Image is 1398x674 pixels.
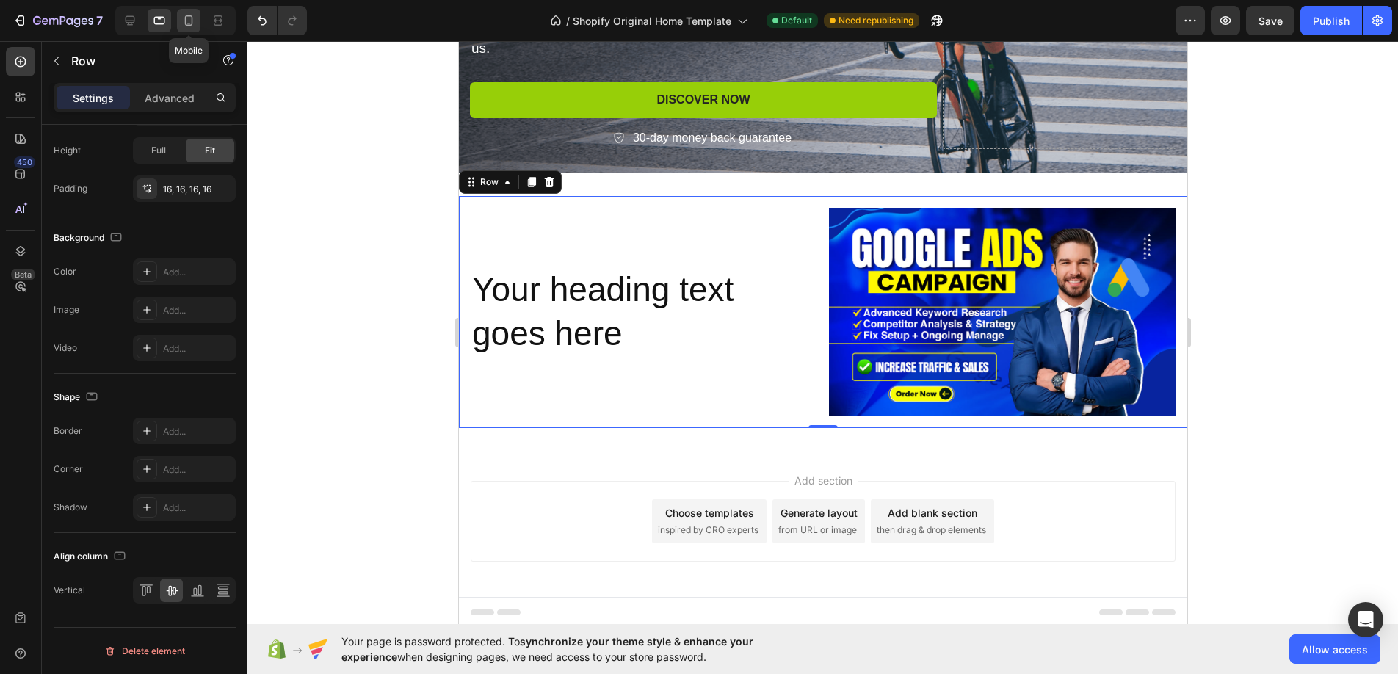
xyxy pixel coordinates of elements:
span: Shopify Original Home Template [573,13,731,29]
p: 7 [96,12,103,29]
button: 7 [6,6,109,35]
div: Border [54,424,82,438]
div: Add... [163,304,232,317]
div: Shape [54,388,101,407]
span: Your page is password protected. To when designing pages, we need access to your store password. [341,634,811,664]
button: Save [1246,6,1294,35]
button: Publish [1300,6,1362,35]
span: Fit [205,144,215,157]
button: Delete element [54,639,236,663]
div: Add... [163,425,232,438]
iframe: Design area [459,41,1187,624]
span: Save [1258,15,1283,27]
span: / [566,13,570,29]
div: Delete element [104,642,185,660]
div: Height [54,144,81,157]
div: Publish [1313,13,1350,29]
span: synchronize your theme style & enhance your experience [341,635,753,663]
div: Color [54,265,76,278]
div: Image [54,303,79,316]
div: Add... [163,501,232,515]
div: Add... [163,463,232,476]
div: Padding [54,182,87,195]
p: Row [71,52,196,70]
div: Video [54,341,77,355]
p: Advanced [145,90,195,106]
div: Align column [54,547,128,567]
div: Corner [54,463,83,476]
div: 450 [14,156,35,168]
div: Undo/Redo [247,6,307,35]
button: Allow access [1289,634,1380,664]
div: Add... [163,266,232,279]
div: 16, 16, 16, 16 [163,183,232,196]
div: Open Intercom Messenger [1348,602,1383,637]
span: Full [151,144,166,157]
div: Vertical [54,584,85,597]
span: Need republishing [839,14,913,27]
div: Shadow [54,501,87,514]
div: Background [54,228,125,248]
p: Settings [73,90,114,106]
span: Default [781,14,812,27]
div: Add... [163,342,232,355]
span: Allow access [1302,642,1368,657]
div: Beta [11,269,35,280]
